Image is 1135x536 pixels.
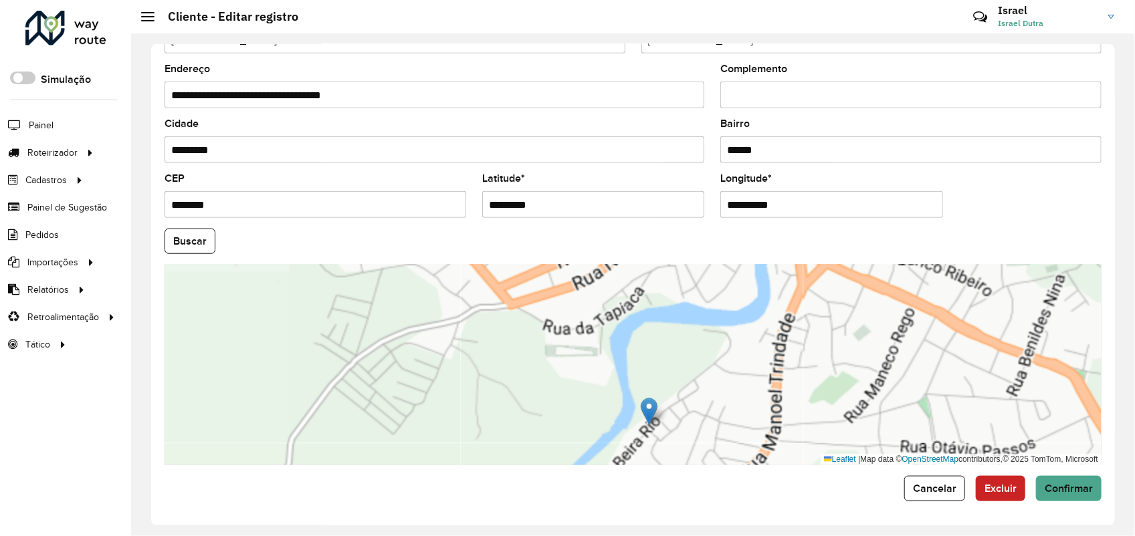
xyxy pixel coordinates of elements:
[25,228,59,242] span: Pedidos
[165,61,210,77] label: Endereço
[1045,483,1093,494] span: Confirmar
[720,61,787,77] label: Complemento
[165,116,199,132] label: Cidade
[904,476,965,501] button: Cancelar
[165,170,185,186] label: CEP
[27,146,78,160] span: Roteirizador
[998,4,1098,17] h3: Israel
[720,116,750,132] label: Bairro
[641,398,657,425] img: Marker
[27,255,78,269] span: Importações
[482,170,525,186] label: Latitude
[824,454,856,464] a: Leaflet
[27,283,69,297] span: Relatórios
[165,229,215,254] button: Buscar
[913,483,956,494] span: Cancelar
[27,310,99,324] span: Retroalimentação
[27,200,107,215] span: Painel de Sugestão
[985,483,1017,494] span: Excluir
[154,9,298,24] h2: Cliente - Editar registro
[25,338,50,352] span: Tático
[1036,476,1102,501] button: Confirmar
[966,3,995,31] a: Contato Rápido
[821,454,1102,465] div: Map data © contributors,© 2025 TomTom, Microsoft
[25,173,67,187] span: Cadastros
[858,454,860,464] span: |
[29,118,54,132] span: Painel
[976,476,1025,501] button: Excluir
[720,170,772,186] label: Longitude
[902,454,959,464] a: OpenStreetMap
[41,72,91,88] label: Simulação
[998,17,1098,29] span: Israel Dutra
